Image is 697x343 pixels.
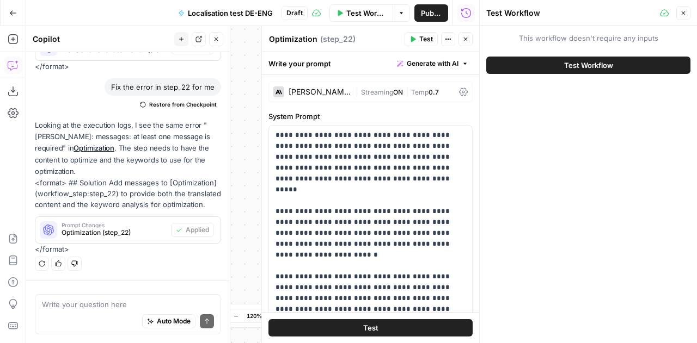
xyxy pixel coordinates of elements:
[157,316,191,326] span: Auto Mode
[33,34,171,45] div: Copilot
[486,57,690,74] button: Test Workflow
[419,34,433,44] span: Test
[286,8,303,18] span: Draft
[361,88,393,96] span: Streaming
[268,111,473,122] label: System Prompt
[268,319,473,336] button: Test
[411,88,429,96] span: Temp
[405,32,438,46] button: Test
[35,120,221,254] div: <format> ## Solution Add messages to [Optimization](workflow_step:step_22) to provide both the tr...
[564,60,613,71] span: Test Workflow
[356,86,361,97] span: |
[35,120,221,177] p: Looking at the execution logs, I see the same error "[PERSON_NAME]: messages: at least one messag...
[486,33,690,43] span: This workflow doesn't require any inputs
[403,86,411,97] span: |
[171,223,214,237] button: Applied
[393,57,473,71] button: Generate with AI
[346,8,386,18] span: Test Workflow
[62,228,167,238] span: Optimization (step_22)
[262,52,479,74] div: Write your prompt
[136,98,221,111] button: Restore from Checkpoint
[421,8,442,18] span: Publish
[188,8,273,18] span: Localisation test DE-ENG
[363,322,378,333] span: Test
[142,314,195,328] button: Auto Mode
[320,34,356,45] span: ( step_22 )
[186,225,209,235] span: Applied
[149,100,217,109] span: Restore from Checkpoint
[247,311,262,320] span: 120%
[414,4,448,22] button: Publish
[172,4,279,22] button: Localisation test DE-ENG
[74,144,114,152] a: Optimization
[393,88,403,96] span: ON
[289,88,351,96] div: [PERSON_NAME] 4
[269,34,317,45] textarea: Optimization
[407,59,458,68] span: Generate with AI
[62,222,167,228] span: Prompt Changes
[329,4,393,22] button: Test Workflow
[105,78,221,96] div: Fix the error in step_22 for me
[429,88,439,96] span: 0.7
